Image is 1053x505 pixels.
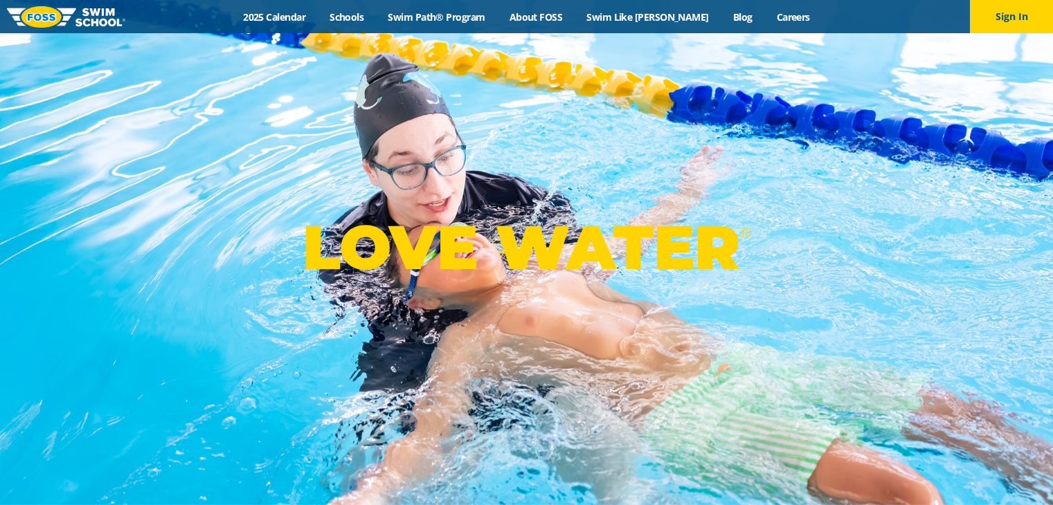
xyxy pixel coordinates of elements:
[739,224,750,241] sup: ®
[376,10,497,24] a: Swim Path® Program
[318,10,376,24] a: Schools
[764,10,822,24] a: Careers
[497,10,575,24] a: About FOSS
[7,6,125,28] img: FOSS Swim School Logo
[231,10,318,24] a: 2025 Calendar
[575,10,721,24] a: Swim Like [PERSON_NAME]
[303,210,750,284] p: LOVE WATER
[721,10,764,24] a: Blog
